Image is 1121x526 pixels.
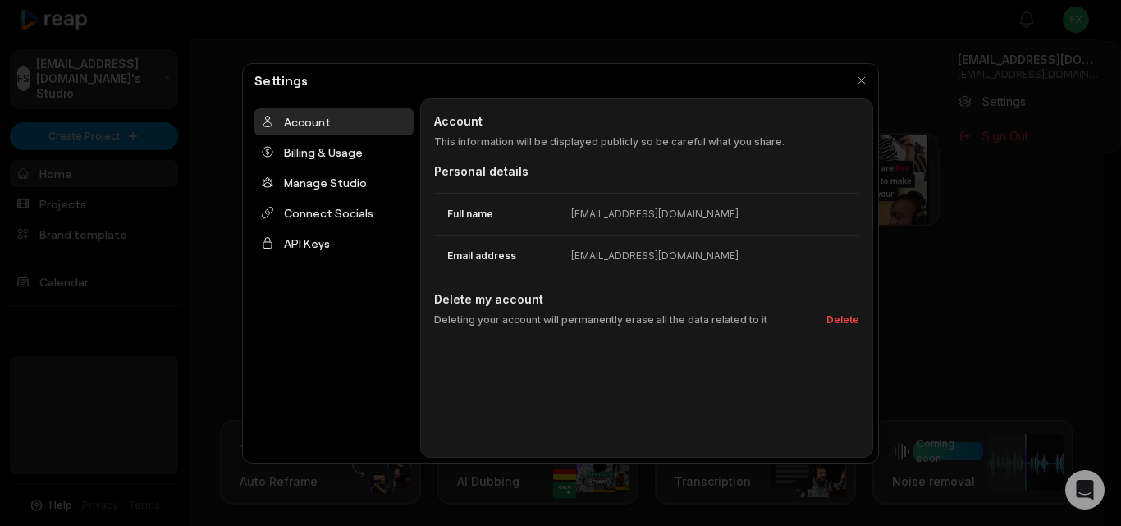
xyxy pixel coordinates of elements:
[254,139,414,166] div: Billing & Usage
[434,207,571,222] dt: Full name
[820,313,859,327] button: Delete
[434,135,859,149] p: This information will be displayed publicly so be careful what you share.
[254,108,414,135] div: Account
[254,199,414,226] div: Connect Socials
[254,230,414,257] div: API Keys
[434,112,859,130] h2: Account
[571,249,739,263] div: [EMAIL_ADDRESS][DOMAIN_NAME]
[434,162,859,180] div: Personal details
[434,313,767,327] p: Deleting your account will permanently erase all the data related to it
[248,71,314,90] h2: Settings
[254,169,414,196] div: Manage Studio
[571,207,739,222] div: [EMAIL_ADDRESS][DOMAIN_NAME]
[434,290,859,308] h2: Delete my account
[434,249,571,263] dt: Email address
